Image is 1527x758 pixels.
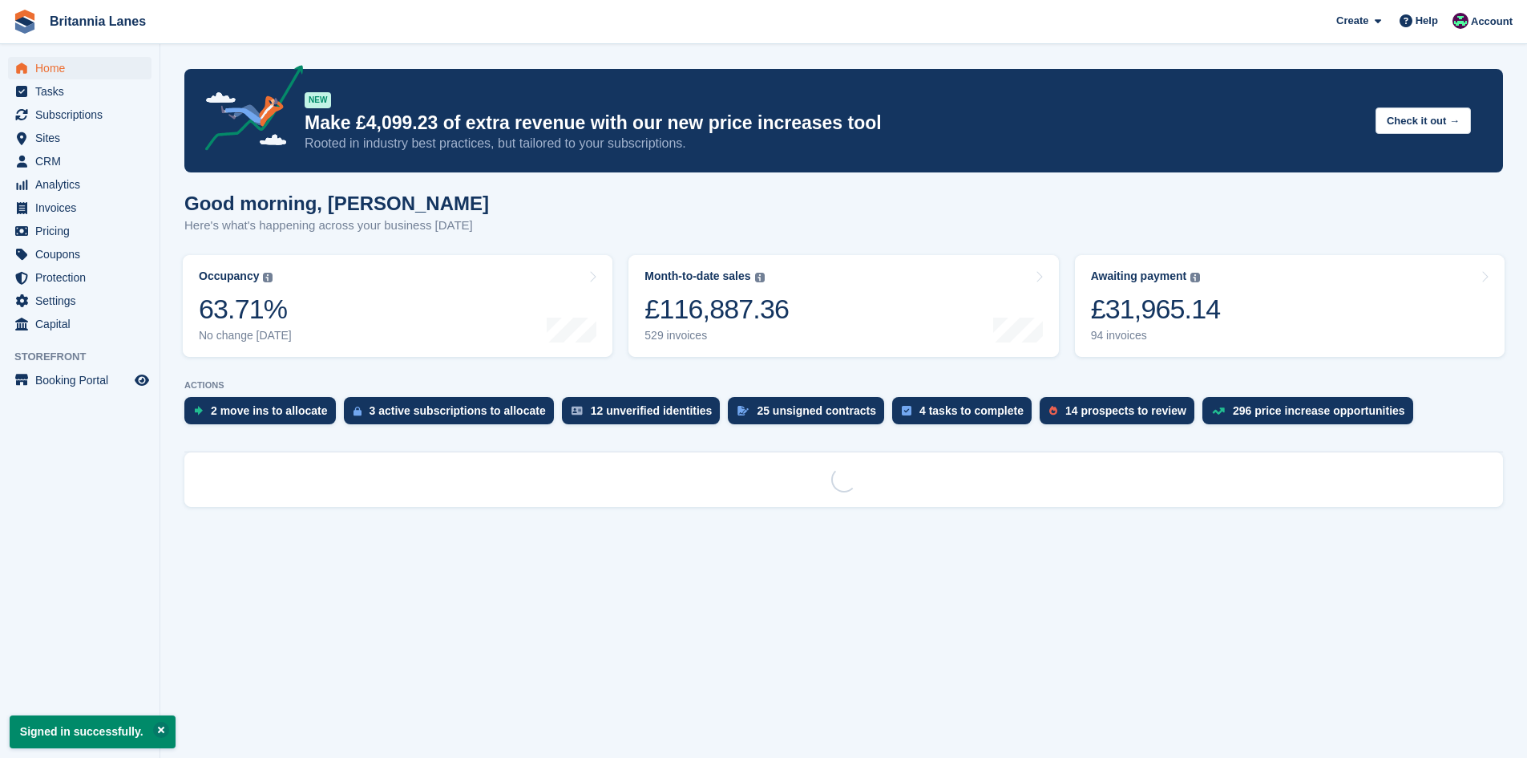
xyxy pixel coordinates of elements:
p: ACTIONS [184,380,1503,391]
div: Occupancy [199,270,259,283]
span: Storefront [14,349,160,365]
div: 4 tasks to complete [919,404,1024,417]
a: 14 prospects to review [1040,397,1202,432]
div: 94 invoices [1091,329,1221,343]
span: Help [1416,13,1438,29]
span: Tasks [35,80,131,103]
span: Coupons [35,243,131,266]
span: CRM [35,150,131,172]
a: menu [8,243,151,266]
a: menu [8,57,151,79]
a: menu [8,369,151,391]
span: Booking Portal [35,369,131,391]
a: menu [8,150,151,172]
div: 3 active subscriptions to allocate [370,404,546,417]
a: menu [8,103,151,126]
div: Awaiting payment [1091,270,1187,283]
p: Make £4,099.23 of extra revenue with our new price increases tool [305,111,1363,135]
img: active_subscription_to_allocate_icon-d502201f5373d7db506a760aba3b589e785aa758c864c3986d89f69b8ff3... [353,406,362,416]
div: 529 invoices [644,329,789,343]
span: Create [1336,13,1368,29]
span: Protection [35,266,131,289]
span: Settings [35,290,131,312]
a: 12 unverified identities [562,397,729,432]
div: 25 unsigned contracts [757,404,876,417]
a: 3 active subscriptions to allocate [344,397,562,432]
div: 63.71% [199,293,292,326]
a: menu [8,80,151,103]
a: menu [8,127,151,149]
a: 25 unsigned contracts [728,397,892,432]
img: icon-info-grey-7440780725fd019a000dd9b08b2336e03edf1995a4989e88bcd33f0948082b44.svg [755,273,765,282]
a: Occupancy 63.71% No change [DATE] [183,255,612,357]
span: Account [1471,14,1513,30]
a: menu [8,220,151,242]
div: 2 move ins to allocate [211,404,328,417]
img: task-75834270c22a3079a89374b754ae025e5fb1db73e45f91037f5363f120a921f8.svg [902,406,911,415]
img: stora-icon-8386f47178a22dfd0bd8f6a31ec36ba5ce8667c1dd55bd0f319d3a0aa187defe.svg [13,10,37,34]
a: menu [8,266,151,289]
img: verify_identity-adf6edd0f0f0b5bbfe63781bf79b02c33cf7c696d77639b501bdc392416b5a36.svg [572,406,583,415]
span: Capital [35,313,131,335]
a: 2 move ins to allocate [184,397,344,432]
span: Pricing [35,220,131,242]
h1: Good morning, [PERSON_NAME] [184,193,489,214]
a: menu [8,173,151,196]
span: Home [35,57,131,79]
a: Britannia Lanes [43,8,152,34]
p: Rooted in industry best practices, but tailored to your subscriptions. [305,135,1363,152]
div: £116,887.36 [644,293,789,326]
span: Invoices [35,197,131,219]
a: Preview store [132,371,151,390]
a: Awaiting payment £31,965.14 94 invoices [1075,255,1505,357]
div: 14 prospects to review [1065,404,1186,417]
span: Analytics [35,173,131,196]
a: Month-to-date sales £116,887.36 529 invoices [628,255,1058,357]
div: NEW [305,92,331,108]
span: Subscriptions [35,103,131,126]
img: contract_signature_icon-13c848040528278c33f63329250d36e43548de30e8caae1d1a13099fd9432cc5.svg [737,406,749,415]
button: Check it out → [1376,107,1471,134]
div: No change [DATE] [199,329,292,343]
div: 296 price increase opportunities [1233,404,1405,417]
img: Kirsty Miles [1452,13,1468,29]
a: 296 price increase opportunities [1202,397,1421,432]
a: menu [8,197,151,219]
span: Sites [35,127,131,149]
div: 12 unverified identities [591,404,713,417]
p: Signed in successfully. [10,715,176,748]
a: menu [8,313,151,335]
img: icon-info-grey-7440780725fd019a000dd9b08b2336e03edf1995a4989e88bcd33f0948082b44.svg [263,273,273,282]
img: move_ins_to_allocate_icon-fdf77a2bb77ea45bf5b3d319d69a93e2d87916cf1d5bf7949dd705db3b84f3ca.svg [194,406,203,415]
a: 4 tasks to complete [892,397,1040,432]
p: Here's what's happening across your business [DATE] [184,217,489,235]
a: menu [8,290,151,312]
img: icon-info-grey-7440780725fd019a000dd9b08b2336e03edf1995a4989e88bcd33f0948082b44.svg [1190,273,1200,282]
div: Month-to-date sales [644,270,750,283]
img: price_increase_opportunities-93ffe204e8149a01c8c9dc8f82e8f89637d9d84a8eef4429ea346261dce0b2c0.svg [1212,407,1225,415]
img: prospect-51fa495bee0391a8d652442698ab0144808aea92771e9ea1ae160a38d050c398.svg [1049,406,1057,415]
img: price-adjustments-announcement-icon-8257ccfd72463d97f412b2fc003d46551f7dbcb40ab6d574587a9cd5c0d94... [192,65,304,156]
div: £31,965.14 [1091,293,1221,326]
